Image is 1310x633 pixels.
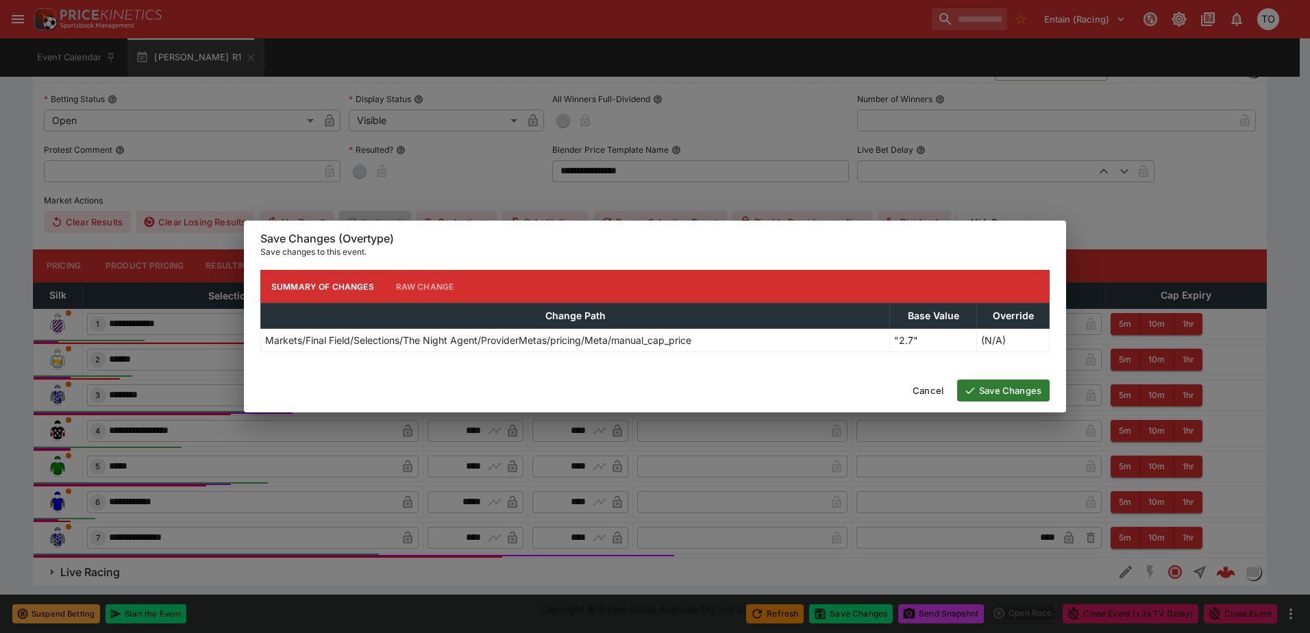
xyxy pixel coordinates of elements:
[890,303,977,329] th: Base Value
[260,270,385,303] button: Summary of Changes
[977,303,1050,329] th: Override
[260,245,1050,259] p: Save changes to this event.
[957,380,1050,401] button: Save Changes
[977,329,1050,352] td: (N/A)
[261,303,890,329] th: Change Path
[265,333,691,347] p: Markets/Final Field/Selections/The Night Agent/ProviderMetas/pricing/Meta/manual_cap_price
[385,270,465,303] button: Raw Change
[260,232,1050,246] h6: Save Changes (Overtype)
[904,380,952,401] button: Cancel
[890,329,977,352] td: "2.7"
